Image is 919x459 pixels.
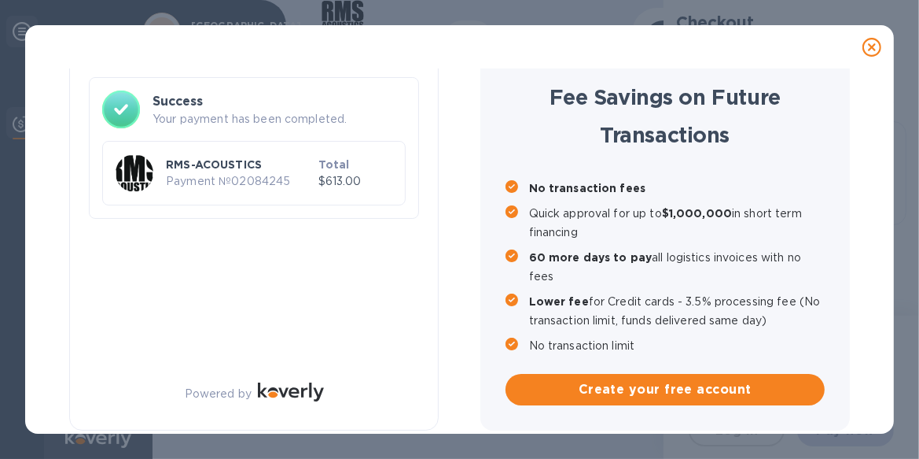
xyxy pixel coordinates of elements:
h1: Create an Account and Unlock Fee Savings on Future Transactions [505,40,825,154]
img: Logo [258,383,324,402]
p: No transaction limit [529,336,825,355]
p: Powered by [185,386,252,402]
h3: Success [153,92,406,111]
p: Your payment has been completed. [153,111,406,128]
b: Total [318,158,350,171]
b: 60 more days to pay [529,251,652,264]
p: Payment № 02084245 [166,173,312,190]
span: Create your free account [518,380,812,399]
p: RMS-ACOUSTICS [166,157,312,172]
b: $1,000,000 [662,207,732,220]
button: Create your free account [505,374,825,405]
p: Quick approval for up to in short term financing [529,204,825,242]
b: No transaction fees [529,182,646,194]
p: all logistics invoices with no fees [529,248,825,286]
b: Lower fee [529,295,589,308]
p: for Credit cards - 3.5% processing fee (No transaction limit, funds delivered same day) [529,292,825,330]
p: $613.00 [318,173,393,190]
